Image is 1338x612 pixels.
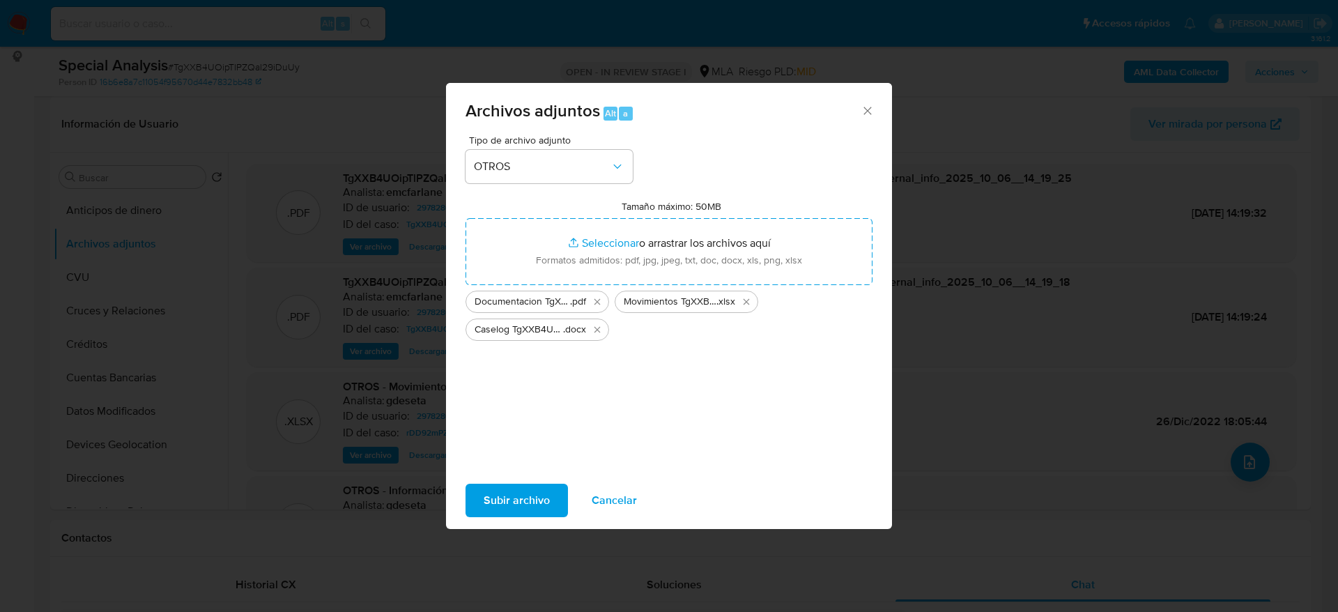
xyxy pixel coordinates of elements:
button: OTROS [466,150,633,183]
ul: Archivos seleccionados [466,285,872,341]
span: Movimientos TgXXB4UOipTlPZQal29iDuUy [624,295,716,309]
button: Eliminar Caselog TgXXB4UOipTlPZQal29iDuUy.docx [589,321,606,338]
span: Tipo de archivo adjunto [469,135,636,145]
span: Cancelar [592,485,637,516]
span: OTROS [474,160,610,174]
span: .docx [563,323,586,337]
button: Eliminar Documentacion TgXXB4UOipTlPZQal29iDuUy.pdf [589,293,606,310]
span: Archivos adjuntos [466,98,600,123]
button: Subir archivo [466,484,568,517]
span: .xlsx [716,295,735,309]
button: Cerrar [861,104,873,116]
span: Documentacion TgXXB4UOipTlPZQal29iDuUy [475,295,570,309]
span: a [623,107,628,120]
span: Alt [605,107,616,120]
button: Cancelar [574,484,655,517]
span: .pdf [570,295,586,309]
span: Subir archivo [484,485,550,516]
span: Caselog TgXXB4UOipTlPZQal29iDuUy [475,323,563,337]
button: Eliminar Movimientos TgXXB4UOipTlPZQal29iDuUy.xlsx [738,293,755,310]
label: Tamaño máximo: 50MB [622,200,721,213]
